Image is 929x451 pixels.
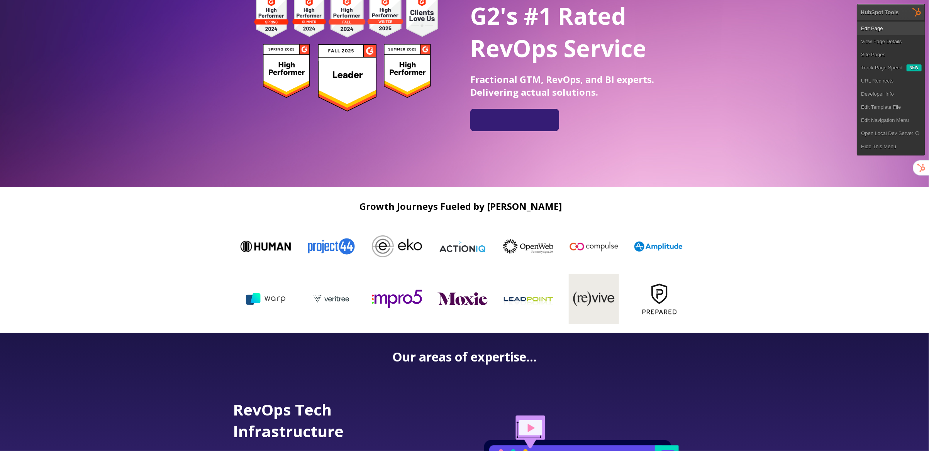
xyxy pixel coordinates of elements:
a: Edit Navigation Menu [857,114,925,127]
a: URL Redirects [857,74,925,88]
img: Project44 [302,233,352,259]
h2: Growth Journeys Fueled by [PERSON_NAME] [233,201,688,211]
img: leadpoint [510,274,560,324]
a: Developer Info [857,88,925,101]
img: moxie [444,292,494,305]
img: warp ai [247,289,297,309]
a: Edit Page [857,22,925,35]
img: OpenWeb [498,239,549,253]
div: New [907,64,922,71]
span: Fractional GTM, RevOps, and BI experts. Delivering actual solutions. [470,73,654,98]
div: HubSpot Tools [861,9,899,16]
a: Track Page Speed [857,61,906,74]
img: veritree [313,288,363,310]
img: Amplitude [630,242,680,252]
img: Human [236,241,286,252]
a: View Page Details [857,35,925,48]
img: Compulse [564,233,614,260]
img: HubSpot Tools Menu Toggle [909,4,925,20]
div: HubSpot Tools Edit PageView Page DetailsSite Pages Track Page Speed New URL RedirectsDeveloper In... [857,4,925,155]
a: Edit Template File [857,101,925,114]
img: Eko [367,235,417,257]
span: RevOps Tech Infrastructure [233,399,344,442]
img: Prepared-Logo [641,274,691,324]
img: ActionIQ [433,240,483,253]
iframe: Embedded CTA [474,112,555,128]
img: mpro5 [378,290,429,307]
strong: Our areas of expertise... [392,348,537,365]
a: Hide This Menu [857,140,925,153]
a: Site Pages [857,48,925,61]
a: Open Local Dev Server [857,127,925,140]
img: byrevive [575,274,626,324]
